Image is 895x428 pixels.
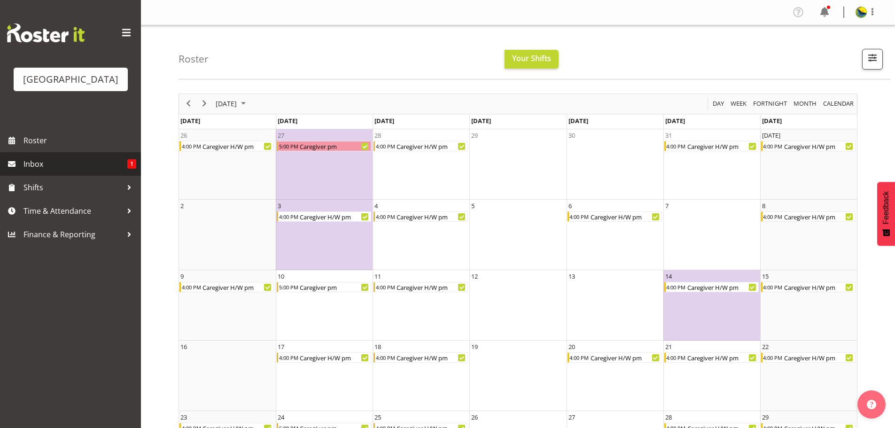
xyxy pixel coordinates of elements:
td: Tuesday, November 4, 2025 [373,200,469,270]
div: previous period [180,94,196,114]
div: Caregiver H/W pm Begin From Monday, November 3, 2025 at 4:00:00 PM GMT+13:00 Ends At Monday, Nove... [277,211,371,222]
td: Sunday, November 16, 2025 [179,341,276,411]
div: 4:00 PM [569,212,590,221]
span: [DATE] [471,117,491,125]
td: Wednesday, November 19, 2025 [469,341,566,411]
span: [DATE] [568,117,588,125]
div: 3 [278,201,281,210]
td: Monday, November 17, 2025 [276,341,373,411]
td: Friday, October 31, 2025 [663,129,760,200]
button: November 2025 [214,98,250,109]
div: 4:00 PM [763,282,783,292]
div: Caregiver H/W pm Begin From Friday, November 14, 2025 at 4:00:00 PM GMT+13:00 Ends At Friday, Nov... [664,282,759,292]
div: Caregiver H/W pm Begin From Thursday, November 20, 2025 at 4:00:00 PM GMT+13:00 Ends At Thursday,... [568,352,662,363]
span: 1 [127,159,136,169]
td: Monday, October 27, 2025 [276,129,373,200]
td: Friday, November 21, 2025 [663,341,760,411]
button: Month [822,98,856,109]
div: 4:00 PM [666,282,686,292]
span: [DATE] [180,117,200,125]
span: Week [730,98,747,109]
div: 19 [471,342,478,351]
div: 6 [568,201,572,210]
div: Caregiver H/W pm Begin From Tuesday, October 28, 2025 at 4:00:00 PM GMT+13:00 Ends At Tuesday, Oc... [374,141,468,151]
span: [DATE] [762,117,782,125]
div: 2 [180,201,184,210]
td: Sunday, November 9, 2025 [179,270,276,341]
div: 7 [665,201,669,210]
td: Saturday, November 15, 2025 [760,270,857,341]
div: 4:00 PM [278,353,299,362]
div: 4:00 PM [666,353,686,362]
button: Your Shifts [505,50,559,69]
div: November 2025 [212,94,251,114]
div: Caregiver H/W pm [686,141,758,151]
img: help-xxl-2.png [867,400,876,409]
td: Saturday, November 22, 2025 [760,341,857,411]
div: 26 [471,412,478,422]
div: Caregiver H/W pm [202,282,273,292]
span: Finance & Reporting [23,227,122,241]
td: Thursday, October 30, 2025 [567,129,663,200]
div: 4:00 PM [763,353,783,362]
div: Caregiver H/W pm [783,141,855,151]
div: 5:00 PM [278,141,299,151]
div: 18 [374,342,381,351]
span: Roster [23,133,136,148]
div: 16 [180,342,187,351]
button: Fortnight [752,98,789,109]
button: Timeline Week [729,98,748,109]
div: [DATE] [762,131,780,140]
div: 26 [180,131,187,140]
div: Caregiver H/W pm Begin From Sunday, October 26, 2025 at 4:00:00 PM GMT+13:00 Ends At Sunday, Octo... [179,141,274,151]
td: Thursday, November 6, 2025 [567,200,663,270]
div: 4:00 PM [375,212,396,221]
div: Caregiver H/W pm [299,212,371,221]
div: 4 [374,201,378,210]
div: Caregiver H/W pm Begin From Tuesday, November 4, 2025 at 4:00:00 PM GMT+13:00 Ends At Tuesday, No... [374,211,468,222]
span: Inbox [23,157,127,171]
div: 4:00 PM [763,212,783,221]
span: [DATE] [215,98,238,109]
div: 27 [278,131,284,140]
div: Caregiver H/W pm Begin From Sunday, November 9, 2025 at 4:00:00 PM GMT+13:00 Ends At Sunday, Nove... [179,282,274,292]
div: Caregiver H/W pm Begin From Saturday, November 15, 2025 at 4:00:00 PM GMT+13:00 Ends At Saturday,... [761,282,856,292]
button: Previous [182,98,195,109]
div: 10 [278,272,284,281]
div: 4:00 PM [181,282,202,292]
button: Timeline Month [792,98,818,109]
div: 24 [278,412,284,422]
div: Caregiver H/W pm Begin From Friday, October 31, 2025 at 4:00:00 PM GMT+13:00 Ends At Friday, Octo... [664,141,759,151]
td: Saturday, November 8, 2025 [760,200,857,270]
div: 20 [568,342,575,351]
td: Wednesday, November 12, 2025 [469,270,566,341]
td: Tuesday, October 28, 2025 [373,129,469,200]
td: Wednesday, November 5, 2025 [469,200,566,270]
div: Caregiver H/W pm Begin From Saturday, November 22, 2025 at 4:00:00 PM GMT+13:00 Ends At Saturday,... [761,352,856,363]
div: Caregiver H/W pm [783,212,855,221]
div: Caregiver H/W pm Begin From Saturday, November 8, 2025 at 4:00:00 PM GMT+13:00 Ends At Saturday, ... [761,211,856,222]
td: Tuesday, November 18, 2025 [373,341,469,411]
span: Time & Attendance [23,204,122,218]
div: Caregiver H/W pm Begin From Tuesday, November 18, 2025 at 4:00:00 PM GMT+13:00 Ends At Tuesday, N... [374,352,468,363]
h4: Roster [179,54,209,64]
div: Caregiver pm [299,141,371,151]
img: gemma-hall22491374b5f274993ff8414464fec47f.png [856,7,867,18]
td: Thursday, November 13, 2025 [567,270,663,341]
td: Monday, November 3, 2025 [276,200,373,270]
div: 13 [568,272,575,281]
div: Caregiver pm Begin From Monday, October 27, 2025 at 5:00:00 PM GMT+13:00 Ends At Monday, October ... [277,141,371,151]
div: Caregiver H/W pm [590,353,662,362]
div: [GEOGRAPHIC_DATA] [23,72,118,86]
div: 23 [180,412,187,422]
div: Caregiver H/W pm [686,353,758,362]
div: 11 [374,272,381,281]
div: Caregiver H/W pm [202,141,273,151]
div: Caregiver H/W pm Begin From Monday, November 17, 2025 at 4:00:00 PM GMT+13:00 Ends At Monday, Nov... [277,352,371,363]
td: Sunday, October 26, 2025 [179,129,276,200]
div: Caregiver H/W pm [396,353,467,362]
div: 22 [762,342,769,351]
div: Caregiver H/W pm [396,212,467,221]
div: 8 [762,201,765,210]
div: 29 [471,131,478,140]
